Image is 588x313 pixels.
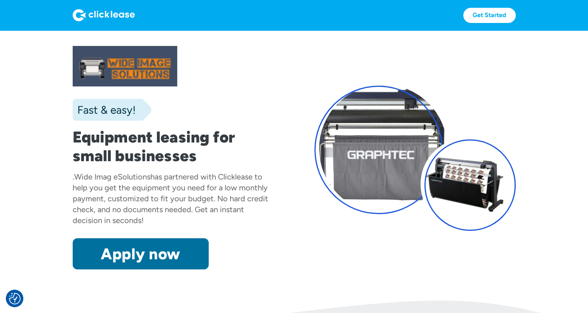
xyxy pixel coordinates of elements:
div: Fast & easy! [73,102,136,118]
a: Apply now [73,238,209,269]
button: Consent Preferences [9,293,21,304]
a: Get Started [463,8,516,23]
div: .Wide Imag eSolutions [73,172,150,181]
div: has partnered with Clicklease to help you get the equipment you need for a low monthly payment, c... [73,172,268,225]
h1: Equipment leasing for small businesses [73,128,274,165]
img: Logo [73,9,135,21]
img: Revisit consent button [9,293,21,304]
